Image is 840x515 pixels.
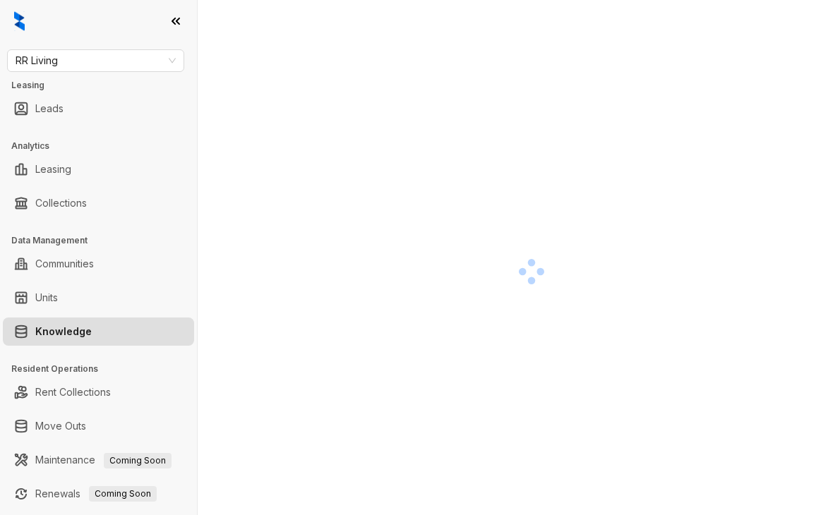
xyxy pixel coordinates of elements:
[16,50,176,71] span: RR Living
[3,189,194,217] li: Collections
[14,11,25,31] img: logo
[3,378,194,406] li: Rent Collections
[3,250,194,278] li: Communities
[35,155,71,183] a: Leasing
[35,189,87,217] a: Collections
[35,412,86,440] a: Move Outs
[11,140,197,152] h3: Analytics
[11,234,197,247] h3: Data Management
[3,480,194,508] li: Renewals
[104,453,172,468] span: Coming Soon
[3,412,194,440] li: Move Outs
[35,480,157,508] a: RenewalsComing Soon
[35,378,111,406] a: Rent Collections
[3,155,194,183] li: Leasing
[11,363,197,375] h3: Resident Operations
[35,284,58,312] a: Units
[3,446,194,474] li: Maintenance
[89,486,157,502] span: Coming Soon
[35,250,94,278] a: Communities
[3,317,194,346] li: Knowledge
[35,317,92,346] a: Knowledge
[3,284,194,312] li: Units
[11,79,197,92] h3: Leasing
[3,95,194,123] li: Leads
[35,95,64,123] a: Leads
